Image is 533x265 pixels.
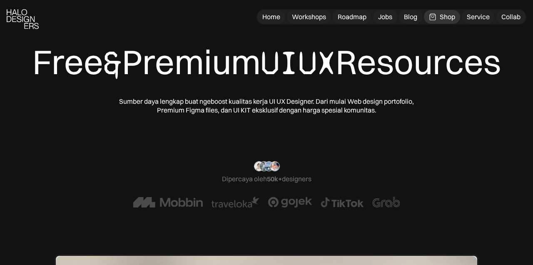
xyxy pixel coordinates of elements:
[462,10,495,24] a: Service
[333,10,371,24] a: Roadmap
[467,12,490,21] div: Service
[404,12,417,21] div: Blog
[424,10,460,24] a: Shop
[338,12,366,21] div: Roadmap
[261,42,336,84] span: UIUX
[222,175,311,183] div: Dipercaya oleh designers
[373,10,397,24] a: Jobs
[267,175,282,183] span: 50k+
[378,12,392,21] div: Jobs
[501,12,521,21] div: Collab
[399,10,422,24] a: Blog
[257,10,285,24] a: Home
[117,97,416,115] div: Sumber daya lengkap buat ngeboost kualitas kerja UI UX Designer. Dari mulai Web design portofolio...
[103,42,122,84] span: &
[262,12,280,21] div: Home
[292,12,326,21] div: Workshops
[440,12,455,21] div: Shop
[496,10,526,24] a: Collab
[287,10,331,24] a: Workshops
[32,42,501,84] div: Free Premium Resources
